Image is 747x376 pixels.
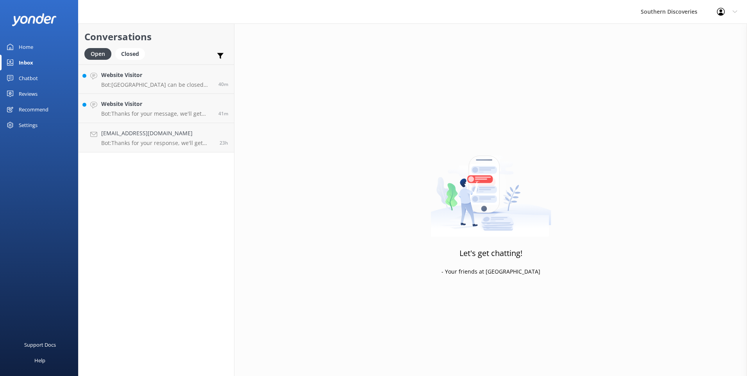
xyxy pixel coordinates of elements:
[84,29,228,44] h2: Conversations
[441,267,540,276] p: - Your friends at [GEOGRAPHIC_DATA]
[101,110,213,117] p: Bot: Thanks for your message, we'll get back to you as soon as we can. You're also welcome to kee...
[84,48,111,60] div: Open
[220,140,228,146] span: Sep 05 2025 04:41pm (UTC +12:00) Pacific/Auckland
[101,81,213,88] p: Bot: [GEOGRAPHIC_DATA] can be closed with little or no warning. For the most up-to-date road info...
[79,123,234,152] a: [EMAIL_ADDRESS][DOMAIN_NAME]Bot:Thanks for your response, we'll get back to you as soon as we can...
[19,102,48,117] div: Recommend
[431,139,551,237] img: artwork of a man stealing a conversation from at giant smartphone
[79,94,234,123] a: Website VisitorBot:Thanks for your message, we'll get back to you as soon as we can. You're also ...
[101,100,213,108] h4: Website Visitor
[101,140,214,147] p: Bot: Thanks for your response, we'll get back to you as soon as we can during opening hours.
[19,70,38,86] div: Chatbot
[79,64,234,94] a: Website VisitorBot:[GEOGRAPHIC_DATA] can be closed with little or no warning. For the most up-to-...
[19,117,38,133] div: Settings
[101,129,214,138] h4: [EMAIL_ADDRESS][DOMAIN_NAME]
[34,353,45,368] div: Help
[218,110,228,117] span: Sep 06 2025 03:23pm (UTC +12:00) Pacific/Auckland
[84,49,115,58] a: Open
[19,86,38,102] div: Reviews
[115,48,145,60] div: Closed
[115,49,149,58] a: Closed
[101,71,213,79] h4: Website Visitor
[218,81,228,88] span: Sep 06 2025 03:23pm (UTC +12:00) Pacific/Auckland
[19,55,33,70] div: Inbox
[19,39,33,55] div: Home
[12,13,57,26] img: yonder-white-logo.png
[459,247,522,260] h3: Let's get chatting!
[24,337,56,353] div: Support Docs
